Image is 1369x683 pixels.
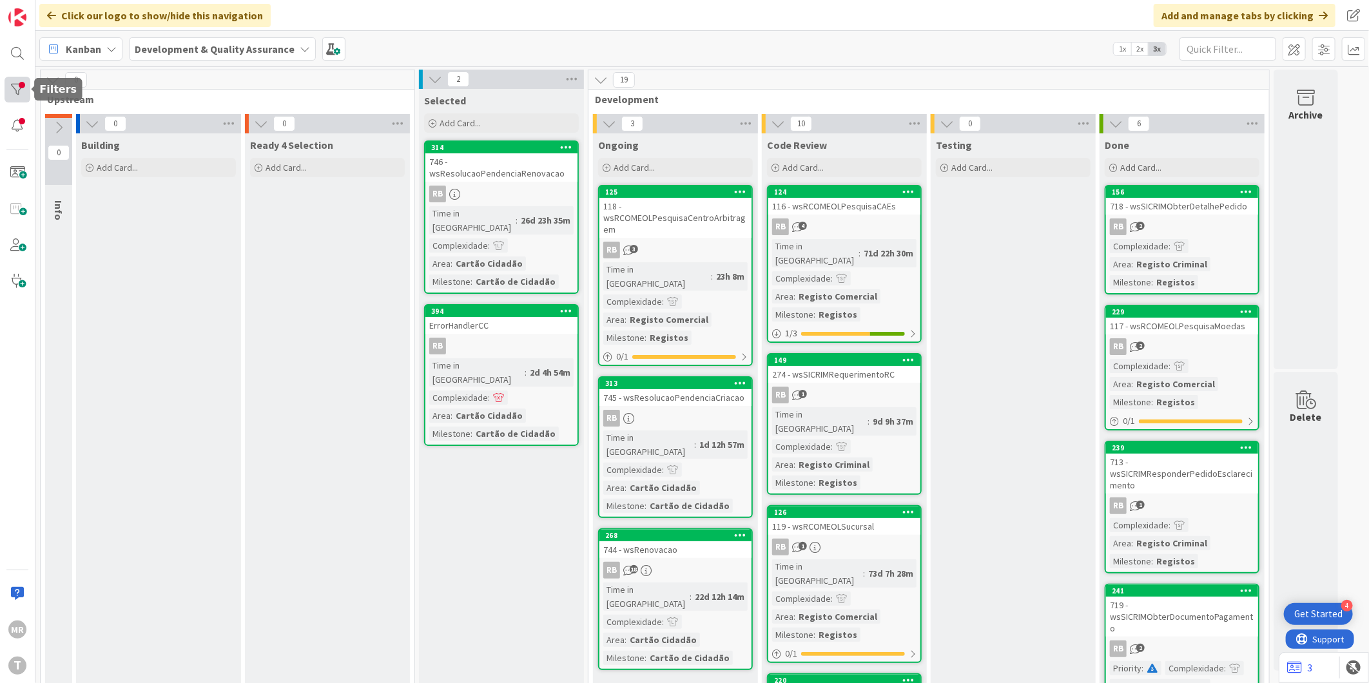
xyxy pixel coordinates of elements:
[1136,644,1145,652] span: 2
[516,213,518,227] span: :
[785,647,797,660] span: 0 / 1
[599,186,752,238] div: 125118 - wsRCOMEOLPesquisaCentroArbitragem
[605,188,752,197] div: 125
[646,331,692,345] div: Registos
[603,651,645,665] div: Milestone
[646,651,733,665] div: Cartão de Cidadão
[603,562,620,579] div: RB
[772,218,789,235] div: RB
[694,438,696,452] span: :
[1169,239,1170,253] span: :
[1123,414,1135,428] span: 0 / 1
[598,139,639,151] span: Ongoing
[1151,554,1153,568] span: :
[625,313,626,327] span: :
[425,317,578,334] div: ErrorHandlerCC
[425,305,578,317] div: 394
[1153,554,1198,568] div: Registos
[1289,107,1323,122] div: Archive
[518,213,574,227] div: 26d 23h 35m
[1106,306,1258,334] div: 229117 - wsRCOMEOLPesquisaMoedas
[1136,222,1145,230] span: 2
[626,313,712,327] div: Registo Comercial
[951,162,993,173] span: Add Card...
[1284,603,1353,625] div: Open Get Started checklist, remaining modules: 4
[936,139,972,151] span: Testing
[1112,443,1258,452] div: 239
[39,4,271,27] div: Click our logo to show/hide this navigation
[772,592,831,606] div: Complexidade
[662,463,664,477] span: :
[488,390,490,405] span: :
[65,72,87,88] span: 0
[429,256,451,271] div: Area
[772,457,793,472] div: Area
[646,499,733,513] div: Cartão de Cidadão
[768,646,920,662] div: 0/1
[613,72,635,88] span: 19
[1224,661,1226,675] span: :
[599,541,752,558] div: 744 - wsRenovacao
[767,353,922,495] a: 149274 - wsSICRIMRequerimentoRCRBTime in [GEOGRAPHIC_DATA]:9d 9h 37mComplexidade:Area:Registo Cri...
[1112,307,1258,316] div: 229
[1110,239,1169,253] div: Complexidade
[772,439,831,454] div: Complexidade
[250,139,333,151] span: Ready 4 Selection
[603,294,662,309] div: Complexidade
[603,582,690,611] div: Time in [GEOGRAPHIC_DATA]
[1110,395,1151,409] div: Milestone
[599,378,752,406] div: 313745 - wsResolucaoPendenciaCriacao
[47,93,398,106] span: Upstream
[793,457,795,472] span: :
[696,438,748,452] div: 1d 12h 57m
[1105,305,1259,430] a: 229117 - wsRCOMEOLPesquisaMoedasRBComplexidade:Area:Registo ComercialMilestone:Registos0/1
[1287,660,1312,675] a: 3
[603,262,711,291] div: Time in [GEOGRAPHIC_DATA]
[711,269,713,284] span: :
[1153,275,1198,289] div: Registos
[795,457,873,472] div: Registo Criminal
[772,387,789,403] div: RB
[52,200,65,220] span: Info
[1112,586,1258,595] div: 241
[425,142,578,153] div: 314
[451,409,452,423] span: :
[768,325,920,341] div: 1/3
[815,628,860,642] div: Registos
[425,305,578,334] div: 394ErrorHandlerCC
[813,476,815,490] span: :
[605,379,752,388] div: 313
[799,542,807,550] span: 1
[813,307,815,322] span: :
[603,410,620,427] div: RB
[813,628,815,642] span: :
[772,307,813,322] div: Milestone
[645,499,646,513] span: :
[1106,442,1258,494] div: 239713 - wsSICRIMResponderPedidoEsclarecimento
[1180,37,1276,61] input: Quick Filter...
[768,366,920,383] div: 274 - wsSICRIMRequerimentoRC
[1106,198,1258,215] div: 718 - wsSICRIMObterDetalhePedido
[1153,395,1198,409] div: Registos
[273,116,295,131] span: 0
[692,590,748,604] div: 22d 12h 14m
[1133,377,1218,391] div: Registo Comercial
[645,651,646,665] span: :
[135,43,295,55] b: Development & Quality Assurance
[431,143,578,152] div: 314
[795,289,880,303] div: Registo Comercial
[425,186,578,202] div: RB
[266,162,307,173] span: Add Card...
[1136,501,1145,509] span: 1
[1106,585,1258,597] div: 241
[772,271,831,285] div: Complexidade
[1106,585,1258,637] div: 241719 - wsSICRIMObterDocumentoPagamento
[429,338,446,354] div: RB
[1106,338,1258,355] div: RB
[424,304,579,446] a: 394ErrorHandlerCCRBTime in [GEOGRAPHIC_DATA]:2d 4h 54mComplexidade:Area:Cartão CidadãoMilestone:C...
[81,139,120,151] span: Building
[452,409,526,423] div: Cartão Cidadão
[1165,661,1224,675] div: Complexidade
[605,531,752,540] div: 268
[1110,554,1151,568] div: Milestone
